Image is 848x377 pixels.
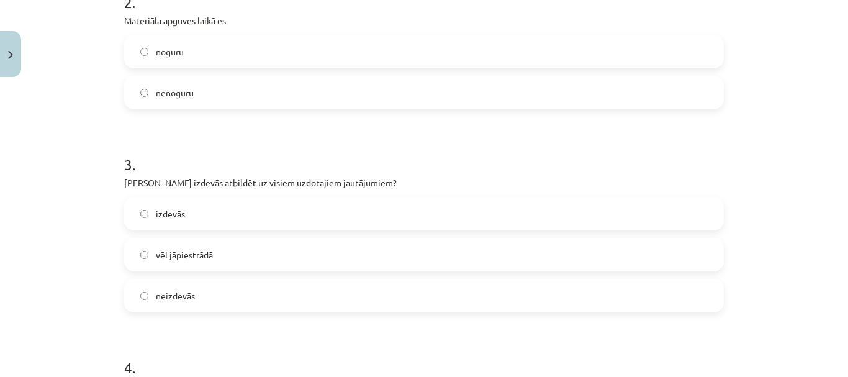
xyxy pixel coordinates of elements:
img: icon-close-lesson-0947bae3869378f0d4975bcd49f059093ad1ed9edebbc8119c70593378902aed.svg [8,51,13,59]
input: neizdevās [140,292,148,300]
span: neizdevās [156,289,195,302]
span: noguru [156,45,184,58]
span: izdevās [156,207,185,220]
input: noguru [140,48,148,56]
input: vēl jāpiestrādā [140,251,148,259]
p: [PERSON_NAME] izdevās atbildēt uz visiem uzdotajiem jautājumiem? [124,176,724,189]
h1: 4 . [124,337,724,376]
input: izdevās [140,210,148,218]
span: vēl jāpiestrādā [156,248,213,261]
h1: 3 . [124,134,724,173]
input: nenoguru [140,89,148,97]
p: Materiāla apguves laikā es [124,14,724,27]
span: nenoguru [156,86,194,99]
